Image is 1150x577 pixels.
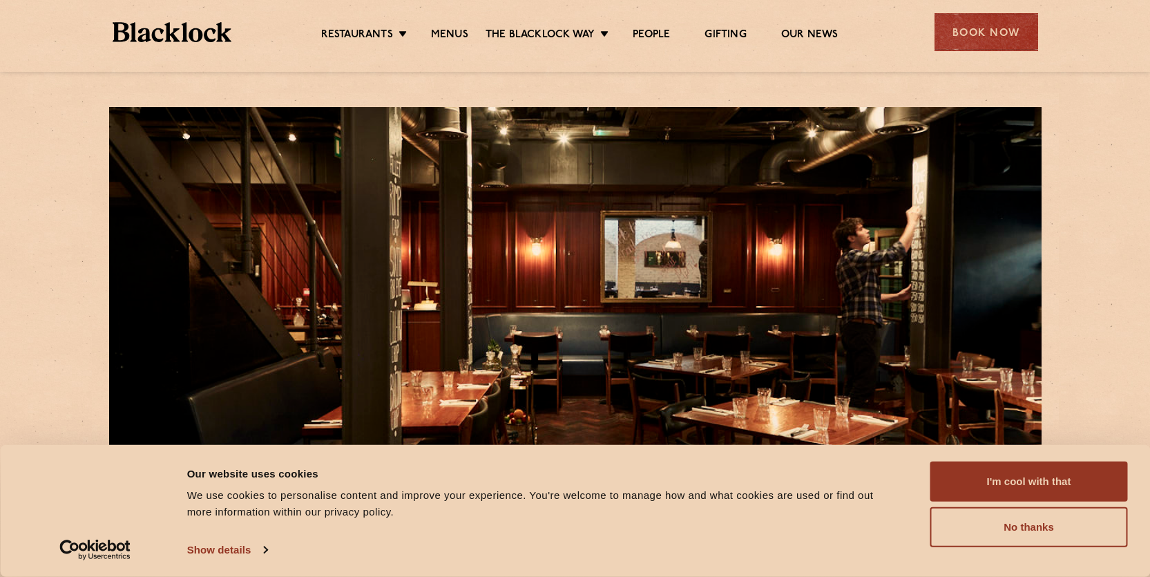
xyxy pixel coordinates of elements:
div: Book Now [935,13,1038,51]
a: Restaurants [321,28,393,44]
a: Show details [187,540,267,560]
div: We use cookies to personalise content and improve your experience. You're welcome to manage how a... [187,487,899,520]
a: Our News [781,28,838,44]
button: I'm cool with that [930,462,1128,502]
a: The Blacklock Way [486,28,595,44]
a: Gifting [705,28,746,44]
a: Menus [431,28,468,44]
button: No thanks [930,507,1128,547]
div: Our website uses cookies [187,465,899,482]
a: Usercentrics Cookiebot - opens in a new window [35,540,155,560]
a: People [633,28,670,44]
img: BL_Textured_Logo-footer-cropped.svg [113,22,232,42]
